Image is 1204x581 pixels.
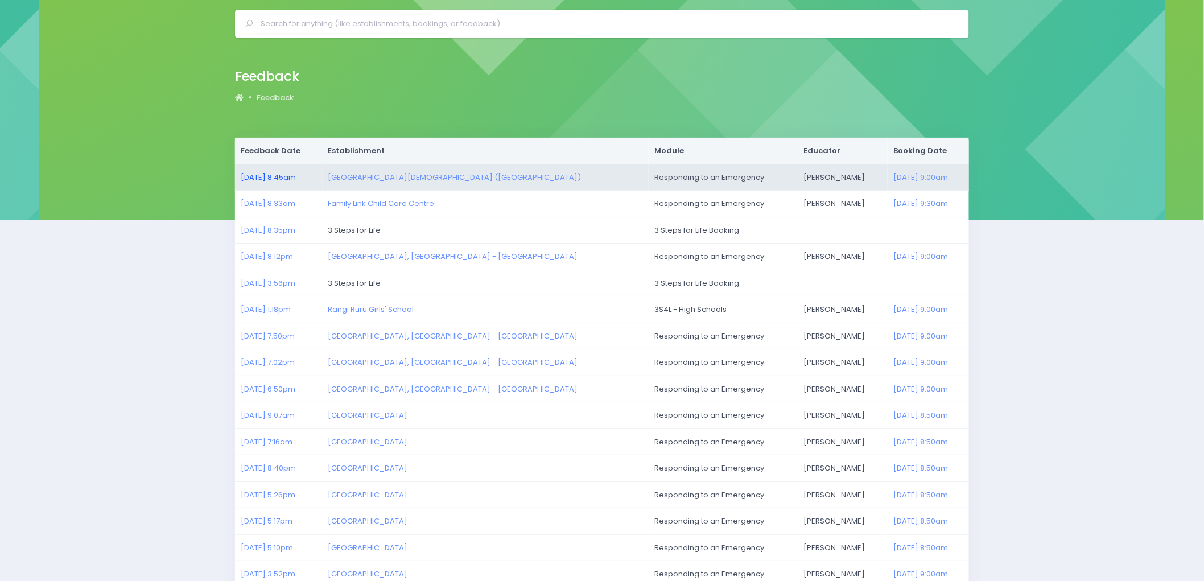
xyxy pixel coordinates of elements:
[235,138,323,164] th: Feedback Date
[798,534,888,561] td: [PERSON_NAME]
[241,278,295,289] a: [DATE] 3:56pm
[893,463,948,473] a: [DATE] 8:50am
[241,384,295,394] a: [DATE] 6:50pm
[323,138,649,164] th: Establishment
[241,463,296,473] a: [DATE] 8:40pm
[893,568,948,579] a: [DATE] 9:00am
[328,331,578,341] a: [GEOGRAPHIC_DATA], [GEOGRAPHIC_DATA] - [GEOGRAPHIC_DATA]
[649,402,798,429] td: Responding to an Emergency
[893,410,948,421] a: [DATE] 8:50am
[241,331,295,341] a: [DATE] 7:50pm
[798,191,888,217] td: [PERSON_NAME]
[649,244,798,270] td: Responding to an Emergency
[328,172,582,183] a: [GEOGRAPHIC_DATA][DEMOGRAPHIC_DATA] ([GEOGRAPHIC_DATA])
[893,251,948,262] a: [DATE] 9:00am
[649,508,798,535] td: Responding to an Emergency
[893,357,948,368] a: [DATE] 9:00am
[241,410,295,421] a: [DATE] 9:07am
[649,270,969,296] td: 3 Steps for Life Booking
[241,251,293,262] a: [DATE] 8:12pm
[241,489,295,500] a: [DATE] 5:26pm
[328,410,408,421] a: [GEOGRAPHIC_DATA]
[328,568,408,579] a: [GEOGRAPHIC_DATA]
[261,15,953,32] input: Search for anything (like establishments, bookings, or feedback)
[649,534,798,561] td: Responding to an Emergency
[328,463,408,473] a: [GEOGRAPHIC_DATA]
[893,172,948,183] a: [DATE] 9:00am
[893,516,948,526] a: [DATE] 8:50am
[649,138,798,164] th: Module
[328,489,408,500] a: [GEOGRAPHIC_DATA]
[328,198,435,209] a: Family Link Child Care Centre
[649,376,798,402] td: Responding to an Emergency
[798,323,888,349] td: [PERSON_NAME]
[893,384,948,394] a: [DATE] 9:00am
[241,357,295,368] a: [DATE] 7:02pm
[241,568,295,579] a: [DATE] 3:52pm
[328,516,408,526] a: [GEOGRAPHIC_DATA]
[893,198,948,209] a: [DATE] 9:30am
[798,349,888,376] td: [PERSON_NAME]
[328,225,381,236] span: 3 Steps for Life
[649,323,798,349] td: Responding to an Emergency
[798,296,888,323] td: [PERSON_NAME]
[888,138,969,164] th: Booking Date
[798,244,888,270] td: [PERSON_NAME]
[893,304,948,315] a: [DATE] 9:00am
[328,357,578,368] a: [GEOGRAPHIC_DATA], [GEOGRAPHIC_DATA] - [GEOGRAPHIC_DATA]
[798,508,888,535] td: [PERSON_NAME]
[798,455,888,482] td: [PERSON_NAME]
[241,304,291,315] a: [DATE] 1:18pm
[328,384,578,394] a: [GEOGRAPHIC_DATA], [GEOGRAPHIC_DATA] - [GEOGRAPHIC_DATA]
[893,542,948,553] a: [DATE] 8:50am
[798,428,888,455] td: [PERSON_NAME]
[649,455,798,482] td: Responding to an Emergency
[893,331,948,341] a: [DATE] 9:00am
[241,172,296,183] a: [DATE] 8:45am
[649,481,798,508] td: Responding to an Emergency
[798,402,888,429] td: [PERSON_NAME]
[235,69,299,84] h2: Feedback
[649,428,798,455] td: Responding to an Emergency
[328,251,578,262] a: [GEOGRAPHIC_DATA], [GEOGRAPHIC_DATA] - [GEOGRAPHIC_DATA]
[649,296,798,323] td: 3S4L - High Schools
[893,489,948,500] a: [DATE] 8:50am
[328,436,408,447] a: [GEOGRAPHIC_DATA]
[328,278,381,289] span: 3 Steps for Life
[649,349,798,376] td: Responding to an Emergency
[798,164,888,191] td: [PERSON_NAME]
[893,436,948,447] a: [DATE] 8:50am
[241,436,292,447] a: [DATE] 7:16am
[257,92,294,104] a: Feedback
[241,516,292,526] a: [DATE] 5:17pm
[649,191,798,217] td: Responding to an Emergency
[241,542,293,553] a: [DATE] 5:10pm
[798,481,888,508] td: [PERSON_NAME]
[241,225,295,236] a: [DATE] 8:35pm
[798,376,888,402] td: [PERSON_NAME]
[649,164,798,191] td: Responding to an Emergency
[328,542,408,553] a: [GEOGRAPHIC_DATA]
[649,217,969,244] td: 3 Steps for Life Booking
[798,138,888,164] th: Educator
[328,304,414,315] a: Rangi Ruru Girls' School
[241,198,295,209] a: [DATE] 8:33am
